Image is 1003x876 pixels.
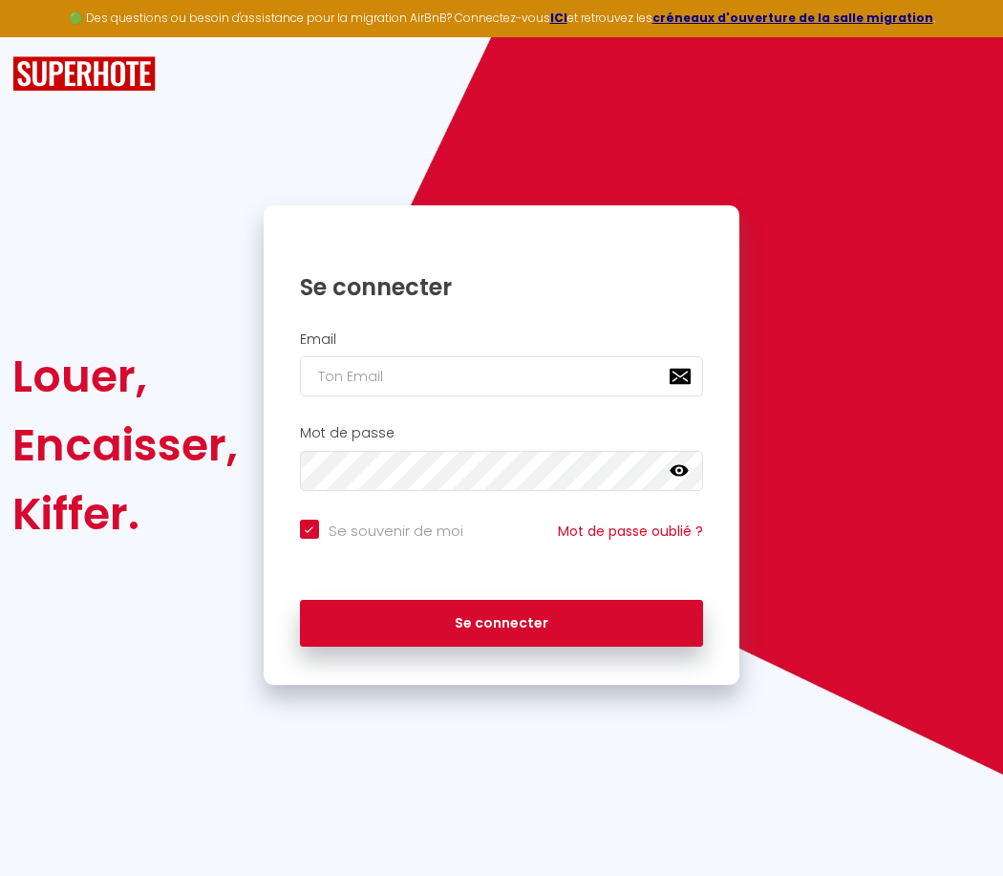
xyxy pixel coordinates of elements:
a: Mot de passe oublié ? [558,522,703,541]
button: Se connecter [300,600,704,648]
div: Louer, [12,342,238,411]
div: Encaisser, [12,411,238,480]
a: ICI [550,10,567,26]
h2: Email [300,331,704,348]
h1: Se connecter [300,272,704,302]
h2: Mot de passe [300,425,704,441]
input: Ton Email [300,356,704,396]
div: Kiffer. [12,480,238,548]
a: créneaux d'ouverture de la salle migration [652,10,933,26]
img: SuperHote logo [12,56,156,92]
